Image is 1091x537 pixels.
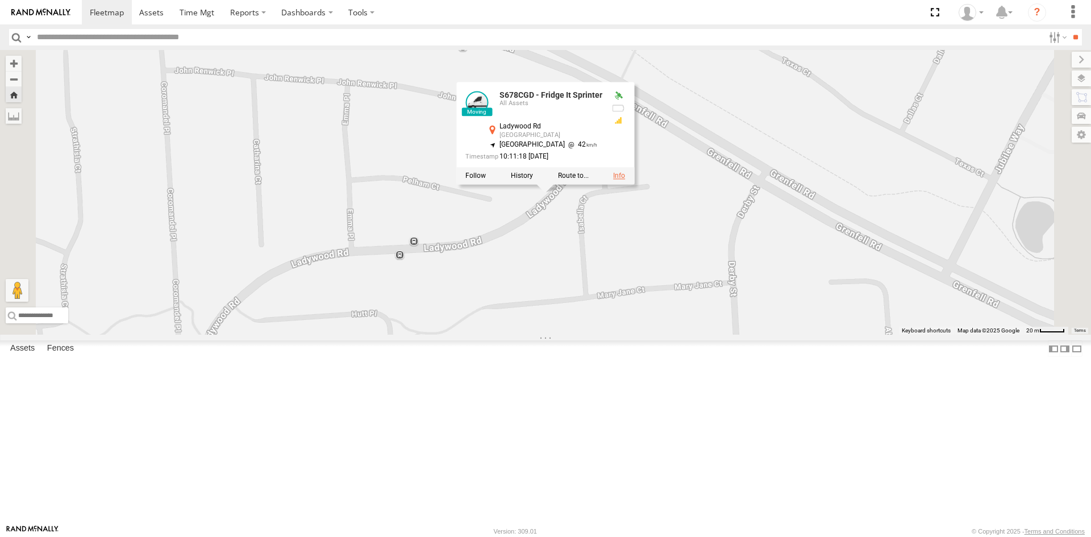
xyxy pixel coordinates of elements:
label: Map Settings [1072,127,1091,143]
div: No battery health information received from this device. [611,103,625,113]
label: Search Query [24,29,33,45]
span: 42 [565,140,597,148]
button: Map Scale: 20 m per 41 pixels [1023,327,1068,335]
div: GSM Signal = 3 [611,116,625,125]
div: © Copyright 2025 - [972,528,1085,535]
label: Hide Summary Table [1071,340,1082,357]
button: Keyboard shortcuts [902,327,951,335]
div: Valid GPS Fix [611,91,625,101]
label: Dock Summary Table to the Left [1048,340,1059,357]
div: All Assets [499,100,602,107]
span: [GEOGRAPHIC_DATA] [499,140,565,148]
label: Fences [41,341,80,357]
button: Zoom Home [6,87,22,102]
img: rand-logo.svg [11,9,70,16]
a: Terms (opens in new tab) [1074,328,1086,333]
a: View Asset Details [613,172,625,180]
span: 20 m [1026,327,1039,334]
label: Realtime tracking of Asset [465,172,486,180]
label: Measure [6,108,22,124]
label: Search Filter Options [1044,29,1069,45]
a: Visit our Website [6,526,59,537]
button: Zoom out [6,71,22,87]
button: Drag Pegman onto the map to open Street View [6,279,28,302]
label: View Asset History [511,172,533,180]
a: S678CGD - Fridge It Sprinter [499,91,602,100]
span: Map data ©2025 Google [957,327,1019,334]
div: Date/time of location update [465,153,602,160]
label: Route To Location [558,172,589,180]
div: Ladywood Rd [499,123,602,131]
label: Dock Summary Table to the Right [1059,340,1071,357]
label: Assets [5,341,40,357]
div: [GEOGRAPHIC_DATA] [499,132,602,139]
i: ? [1028,3,1046,22]
button: Zoom in [6,56,22,71]
a: Terms and Conditions [1025,528,1085,535]
div: Peter Lu [955,4,988,21]
div: Version: 309.01 [494,528,537,535]
a: View Asset Details [465,91,488,114]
